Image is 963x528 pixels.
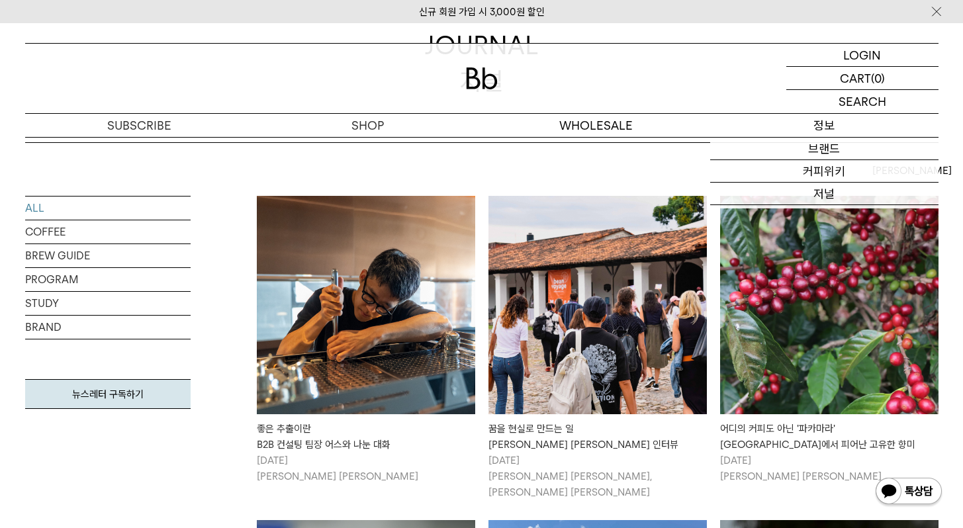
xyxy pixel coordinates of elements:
[257,453,475,484] p: [DATE] [PERSON_NAME] [PERSON_NAME]
[257,421,475,453] div: 좋은 추출이란 B2B 컨설팅 팀장 어스와 나눈 대화
[720,453,939,484] p: [DATE] [PERSON_NAME] [PERSON_NAME]
[710,114,939,137] p: 정보
[840,67,871,89] p: CART
[874,476,943,508] img: 카카오톡 채널 1:1 채팅 버튼
[419,6,545,18] a: 신규 회원 가입 시 3,000원 할인
[25,114,253,137] a: SUBSCRIBE
[488,421,707,453] div: 꿈을 현실로 만드는 일 [PERSON_NAME] [PERSON_NAME] 인터뷰
[25,292,191,315] a: STUDY
[25,316,191,339] a: BRAND
[253,114,482,137] a: SHOP
[25,244,191,267] a: BREW GUIDE
[786,44,939,67] a: LOGIN
[710,160,939,183] a: 커피위키
[786,67,939,90] a: CART (0)
[720,196,939,414] img: 어디의 커피도 아닌 '파카마라'엘살바도르에서 피어난 고유한 향미
[720,421,939,453] div: 어디의 커피도 아닌 '파카마라' [GEOGRAPHIC_DATA]에서 피어난 고유한 향미
[871,67,885,89] p: (0)
[720,196,939,484] a: 어디의 커피도 아닌 '파카마라'엘살바도르에서 피어난 고유한 향미 어디의 커피도 아닌 '파카마라'[GEOGRAPHIC_DATA]에서 피어난 고유한 향미 [DATE][PERSON...
[25,268,191,291] a: PROGRAM
[710,205,939,228] a: 매장안내
[257,196,475,414] img: 좋은 추출이란B2B 컨설팅 팀장 어스와 나눈 대화
[488,196,707,500] a: 꿈을 현실로 만드는 일빈보야지 탁승희 대표 인터뷰 꿈을 현실로 만드는 일[PERSON_NAME] [PERSON_NAME] 인터뷰 [DATE][PERSON_NAME] [PERS...
[482,114,710,137] p: WHOLESALE
[488,453,707,500] p: [DATE] [PERSON_NAME] [PERSON_NAME], [PERSON_NAME] [PERSON_NAME]
[843,44,881,66] p: LOGIN
[466,67,498,89] img: 로고
[710,138,939,160] a: 브랜드
[488,196,707,414] img: 꿈을 현실로 만드는 일빈보야지 탁승희 대표 인터뷰
[25,379,191,409] a: 뉴스레터 구독하기
[839,90,886,113] p: SEARCH
[710,183,939,205] a: 저널
[25,197,191,220] a: ALL
[25,220,191,243] a: COFFEE
[257,196,475,484] a: 좋은 추출이란B2B 컨설팅 팀장 어스와 나눈 대화 좋은 추출이란B2B 컨설팅 팀장 어스와 나눈 대화 [DATE][PERSON_NAME] [PERSON_NAME]
[482,138,710,160] a: 도매 서비스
